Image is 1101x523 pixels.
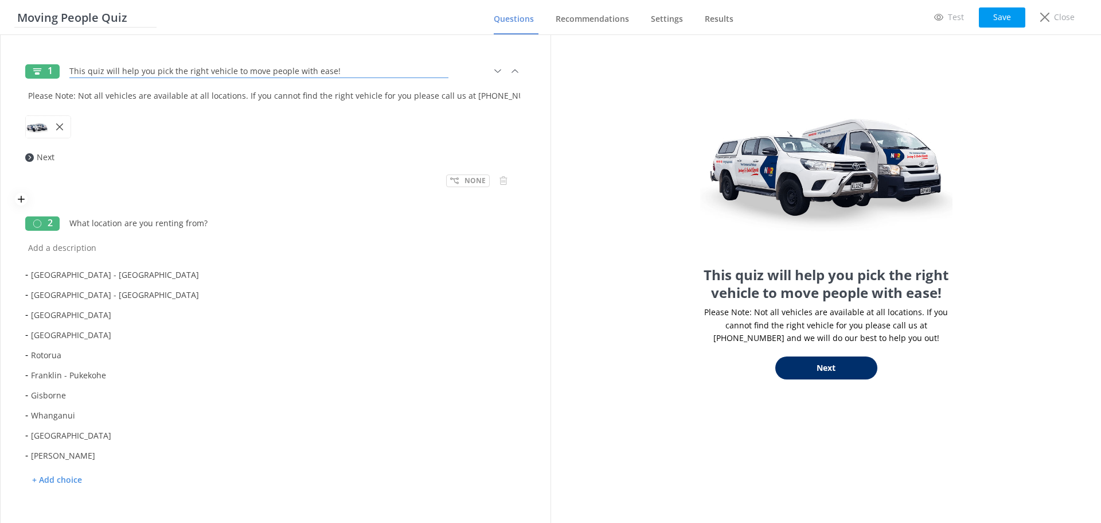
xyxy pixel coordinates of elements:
[28,325,516,345] input: Choice
[556,13,629,25] span: Recommendations
[1054,11,1075,24] p: Close
[25,470,89,490] p: + Add choice
[25,305,526,325] div: -
[25,232,526,258] input: Add a description
[28,445,516,466] input: Choice
[775,357,877,379] button: Next
[28,285,516,305] input: Choice
[28,425,516,445] input: Choice
[25,365,526,385] div: -
[25,216,60,231] div: 2
[25,405,526,425] div: -
[700,306,952,344] p: Please Note: Not all vehicles are available at all locations. If you cannot find the right vehicl...
[25,265,526,285] div: -
[25,80,526,106] input: Add a description
[28,365,516,385] input: Choice
[25,325,526,345] div: -
[494,13,534,25] span: Questions
[464,175,486,186] p: None
[25,425,526,445] div: -
[651,13,683,25] span: Settings
[705,13,733,25] span: Results
[700,69,952,253] img: 691-1747368723.jpg
[926,7,972,27] a: Test
[700,266,952,301] h1: This quiz will help you pick the right vehicle to move people with ease!
[948,11,964,24] p: Test
[979,7,1025,28] button: Save
[28,265,516,285] input: Choice
[25,64,60,79] div: 1
[25,385,526,405] div: -
[28,405,516,425] input: Choice
[25,445,526,466] div: -
[34,141,526,167] input: Add a call to action
[25,285,526,305] div: -
[28,385,516,405] input: Choice
[28,345,516,365] input: Choice
[67,55,451,81] input: Add a title
[28,305,516,325] input: Choice
[25,345,526,365] div: -
[67,207,451,233] input: Add a title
